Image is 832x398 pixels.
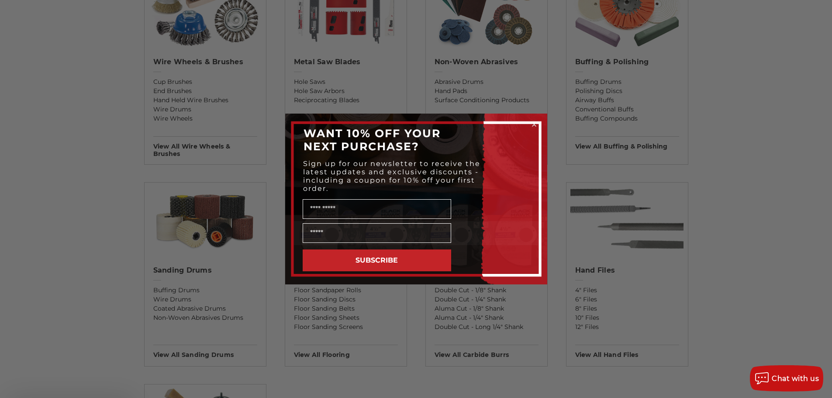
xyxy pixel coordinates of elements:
[303,249,451,271] button: SUBSCRIBE
[530,120,539,129] button: Close dialog
[303,159,480,193] span: Sign up for our newsletter to receive the latest updates and exclusive discounts - including a co...
[750,365,823,391] button: Chat with us
[772,374,819,383] span: Chat with us
[304,127,441,153] span: WANT 10% OFF YOUR NEXT PURCHASE?
[303,223,451,243] input: Email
